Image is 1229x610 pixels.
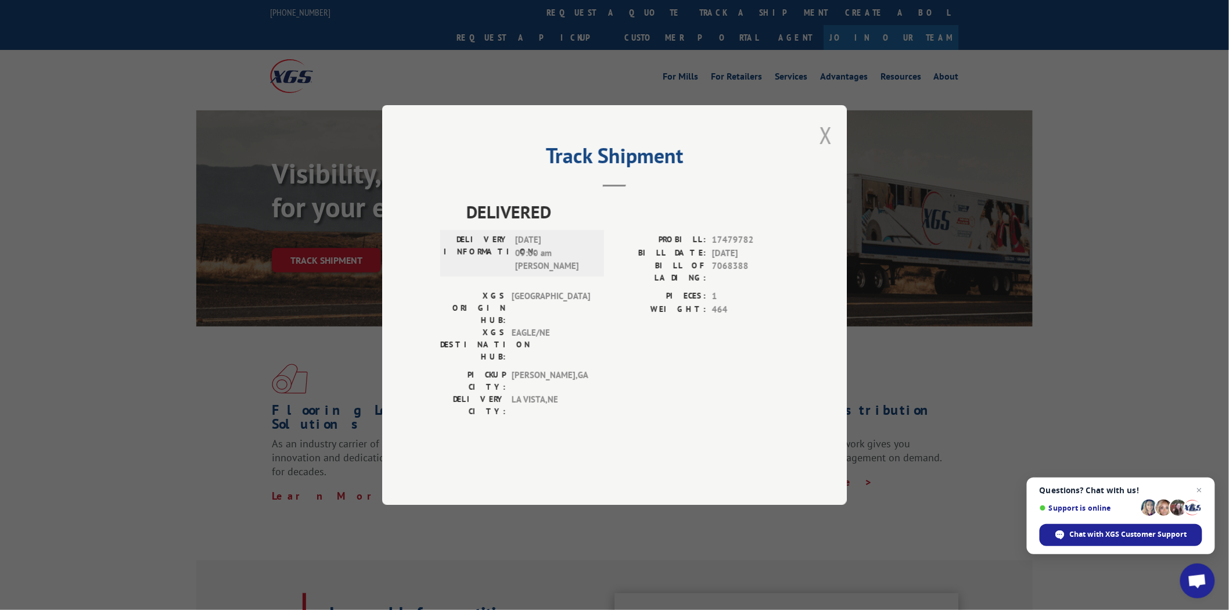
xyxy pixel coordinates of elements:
[440,148,789,170] h2: Track Shipment
[1040,486,1202,495] span: Questions? Chat with us!
[1040,524,1202,546] div: Chat with XGS Customer Support
[712,290,789,303] span: 1
[1070,529,1187,540] span: Chat with XGS Customer Support
[614,303,706,317] label: WEIGHT:
[712,303,789,317] span: 464
[444,234,509,273] label: DELIVERY INFORMATION:
[440,393,506,418] label: DELIVERY CITY:
[614,260,706,284] label: BILL OF LADING:
[614,234,706,247] label: PROBILL:
[512,393,590,418] span: LA VISTA , NE
[512,326,590,363] span: EAGLE/NE
[440,369,506,393] label: PICKUP CITY:
[512,369,590,393] span: [PERSON_NAME] , GA
[440,290,506,326] label: XGS ORIGIN HUB:
[512,290,590,326] span: [GEOGRAPHIC_DATA]
[712,234,789,247] span: 17479782
[820,120,832,150] button: Close modal
[1180,564,1215,598] div: Open chat
[614,247,706,260] label: BILL DATE:
[440,326,506,363] label: XGS DESTINATION HUB:
[614,290,706,303] label: PIECES:
[466,199,789,225] span: DELIVERED
[515,234,594,273] span: [DATE] 09:00 am [PERSON_NAME]
[712,247,789,260] span: [DATE]
[712,260,789,284] span: 7068388
[1040,504,1137,512] span: Support is online
[1192,483,1206,497] span: Close chat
